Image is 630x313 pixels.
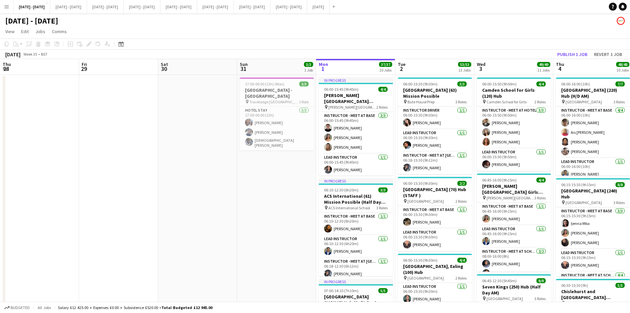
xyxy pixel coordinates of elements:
span: 53/53 [458,62,471,67]
span: 06:45-12:30 (5h45m) [482,278,517,283]
span: Sun [240,61,248,67]
span: 4/4 [378,87,388,92]
div: [DATE] [5,51,21,58]
button: [DATE] - [DATE] [14,0,50,13]
span: 3/3 [457,81,467,86]
h3: [GEOGRAPHIC_DATA], Ealing (100) Hub [398,263,472,275]
span: View [5,28,15,34]
h3: Seven Kings (250) Hub (Half Day AM) [477,284,551,296]
div: In progress [319,279,393,284]
button: [DATE] - [DATE] [124,0,160,13]
app-card-role: Instructor - Meet at Base4/406:00-16:00 (10h)[PERSON_NAME]Ais [PERSON_NAME][PERSON_NAME][PERSON_N... [556,107,630,158]
span: 2 Roles [455,276,467,281]
app-card-role: Lead Instructor1/106:00-15:50 (9h50m)[PERSON_NAME] [477,148,551,171]
span: 8/8 [615,182,625,187]
span: 06:00-15:30 (9h30m) [403,181,438,186]
span: 49/49 [537,62,550,67]
span: 3 Roles [534,296,546,301]
app-card-role: Lead Instructor1/106:00-15:30 (9h30m)[PERSON_NAME] [398,129,472,152]
span: 2 Roles [534,99,546,104]
span: Jobs [35,28,45,34]
span: Comms [52,28,67,34]
span: 06:30-15:30 (9h) [561,283,588,288]
div: Salary £12 425.00 + Expenses £0.00 + Subsistence £520.00 = [58,305,212,310]
span: Chislehurst & [GEOGRAPHIC_DATA] [566,301,613,306]
span: 4/4 [536,178,546,183]
span: 28 [2,65,11,73]
app-job-card: In progress06:10-12:30 (6h20m)3/3ACS International (61) Mission Possible (Half Day AM) ACS Intern... [319,178,393,276]
app-job-card: 06:00-15:30 (9h30m)2/2[GEOGRAPHIC_DATA] (70) Hub (STAFF ) [GEOGRAPHIC_DATA]2 RolesInstructor - Me... [398,177,472,251]
div: 10 Jobs [379,68,392,73]
span: [PERSON_NAME][GEOGRAPHIC_DATA][PERSON_NAME] [328,105,376,110]
span: Bute House Prep [407,99,435,104]
span: [GEOGRAPHIC_DATA] [407,199,444,204]
h3: [GEOGRAPHIC_DATA] (220) Hub (H/D AM) [556,87,630,99]
span: 4/4 [536,81,546,86]
span: 06:00-15:30 (9h30m) [403,258,438,263]
span: Thu [3,61,11,67]
app-card-role: Lead Instructor1/106:45-16:00 (9h15m)[PERSON_NAME] [477,225,551,248]
span: Sat [161,61,168,67]
span: 29 [81,65,87,73]
div: 06:00-15:50 (9h50m)4/4Camden School for Girls (120) Hub Camden School for Girls2 RolesInstructor ... [477,78,551,171]
h3: ACS International (61) Mission Possible (Half Day AM) [319,193,393,205]
span: 5/5 [615,283,625,288]
span: 48/48 [616,62,629,67]
button: [DATE] - [DATE] [271,0,307,13]
span: Tue [398,61,405,67]
app-card-role: Instructor - Meet at [GEOGRAPHIC_DATA]1/106:18-15:30 (9h12m)[PERSON_NAME] [398,152,472,174]
span: 3/3 [378,187,388,192]
span: 06:45-16:00 (9h15m) [482,178,517,183]
div: 11 Jobs [537,68,550,73]
app-card-role: Lead Instructor1/106:15-15:30 (9h15m)[PERSON_NAME] [556,249,630,272]
app-card-role: Hotel Stay3/317:00-06:00 (13h)[PERSON_NAME][PERSON_NAME][DEMOGRAPHIC_DATA][PERSON_NAME] [240,107,314,150]
button: Budgeted [3,304,31,311]
app-card-role: Instructor - Meet at School2/208:00-16:00 (8h)[PERSON_NAME][PERSON_NAME] [477,248,551,280]
span: Travelodge [GEOGRAPHIC_DATA] [GEOGRAPHIC_DATA] [249,99,299,104]
app-job-card: 06:45-16:00 (9h15m)4/4[PERSON_NAME][GEOGRAPHIC_DATA] Girls (120/120) Hub (Split Day) [PERSON_NAME... [477,174,551,272]
span: 3 Roles [455,99,467,104]
span: 30 [160,65,168,73]
h3: [GEOGRAPHIC_DATA] (115/115) Hub (Split Day) [319,294,393,306]
span: [GEOGRAPHIC_DATA] [566,200,602,205]
button: [DATE] - [DATE] [197,0,234,13]
app-card-role: Instructor - Meet at Base1/106:10-12:30 (6h20m)[PERSON_NAME] [319,213,393,235]
a: Comms [49,27,69,36]
app-card-role: Instructor - Meet at [GEOGRAPHIC_DATA]1/106:18-12:30 (6h12m)[PERSON_NAME] [319,258,393,280]
span: 7/7 [615,81,625,86]
span: 1 [318,65,328,73]
button: [DATE] - [DATE] [87,0,124,13]
span: Week 35 [22,52,38,57]
app-job-card: 06:00-15:30 (9h30m)3/3[GEOGRAPHIC_DATA] (63) Mission Possible Bute House Prep3 RolesInstructor Dr... [398,78,472,174]
span: All jobs [36,305,52,310]
span: 4/4 [457,258,467,263]
span: 3 Roles [534,195,546,200]
div: In progress [319,178,393,183]
div: 13 Jobs [458,68,471,73]
button: [DATE] [307,0,330,13]
h3: Chislehurst and [GEOGRAPHIC_DATA] (130/130) Hub (split day) [556,288,630,300]
div: 17:00-06:00 (13h) (Mon)3/3[GEOGRAPHIC_DATA] - [GEOGRAPHIC_DATA] Travelodge [GEOGRAPHIC_DATA] [GEO... [240,78,314,150]
div: In progress [319,78,393,83]
span: 1 Role [299,99,309,104]
span: [GEOGRAPHIC_DATA] [566,99,602,104]
button: Publish 1 job [555,50,590,59]
span: [PERSON_NAME][GEOGRAPHIC_DATA] for Girls [486,195,534,200]
app-card-role: Instructor - Meet at Base3/306:00-15:45 (9h45m)[PERSON_NAME][PERSON_NAME][PERSON_NAME] [319,112,393,154]
span: 06:00-15:30 (9h30m) [403,81,438,86]
a: Jobs [33,27,48,36]
div: 10 Jobs [616,68,629,73]
app-job-card: 06:00-16:00 (10h)7/7[GEOGRAPHIC_DATA] (220) Hub (H/D AM) [GEOGRAPHIC_DATA]3 RolesInstructor - Mee... [556,78,630,176]
span: 3 Roles [613,99,625,104]
app-user-avatar: Programmes & Operations [617,17,625,25]
app-card-role: Instructor - Meet at Base3/306:15-15:30 (9h15m)Ijenna Mba[PERSON_NAME][PERSON_NAME] [556,207,630,249]
span: Thu [556,61,564,67]
a: Edit [19,27,31,36]
h3: Camden School for Girls (120) Hub [477,87,551,99]
span: 3 Roles [613,301,625,306]
span: 3/3 [299,81,309,86]
app-card-role: Lead Instructor1/106:10-12:30 (6h20m)[PERSON_NAME] [319,235,393,258]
